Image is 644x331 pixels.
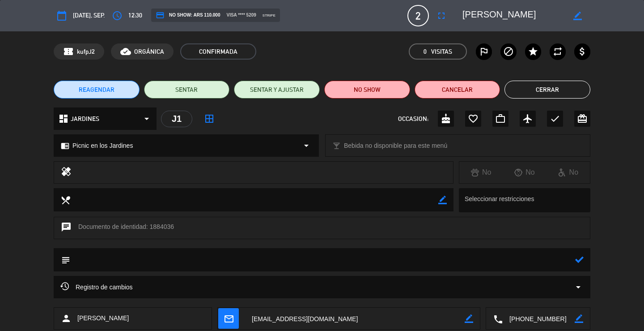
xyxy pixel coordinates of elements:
[528,46,538,57] i: star
[547,167,590,178] div: No
[503,167,546,178] div: No
[522,113,533,124] i: airplanemode_active
[60,282,133,292] span: Registro de cambios
[263,13,275,18] span: stripe
[180,43,256,60] span: CONFIRMADA
[61,313,72,324] i: person
[479,46,489,57] i: outlined_flag
[54,217,590,239] div: Documento de identidad: 1884036
[63,46,74,57] span: confirmation_number
[495,113,506,124] i: work_outline
[415,81,500,99] button: Cancelar
[431,47,452,57] em: Visitas
[301,140,312,151] i: arrow_drop_down
[60,195,70,205] i: local_dining
[204,113,215,124] i: border_all
[224,314,233,323] i: mail_outline
[156,11,220,20] span: NO SHOW: ARS 110.000
[120,46,131,57] i: cloud_done
[112,10,123,21] i: access_time
[56,10,67,21] i: calendar_today
[141,113,152,124] i: arrow_drop_down
[504,81,590,99] button: Cerrar
[71,114,99,124] span: JARDINES
[344,141,447,151] span: Bebida no disponible para este menú
[128,10,142,21] span: 12:30
[109,8,125,24] button: access_time
[60,255,70,265] i: subject
[493,314,503,324] i: local_phone
[324,81,410,99] button: NO SHOW
[332,142,341,150] i: local_bar
[438,196,447,204] i: border_color
[503,46,514,57] i: block
[58,113,69,124] i: dashboard
[577,46,588,57] i: attach_money
[61,222,72,234] i: chat
[424,47,427,57] span: 0
[134,47,164,57] span: ORGÁNICA
[433,8,449,24] button: fullscreen
[573,282,584,292] i: arrow_drop_down
[61,142,69,150] i: chrome_reader_mode
[156,11,165,20] i: credit_card
[79,85,114,95] span: REAGENDAR
[72,141,133,151] span: Picnic en los Jardines
[436,10,447,21] i: fullscreen
[468,113,479,124] i: favorite_border
[459,167,503,178] div: No
[77,313,129,323] span: [PERSON_NAME]
[407,5,429,26] span: 2
[61,166,72,179] i: healing
[552,46,563,57] i: repeat
[550,113,560,124] i: check
[73,10,105,21] span: [DATE], sep.
[77,47,95,57] span: kufpJ2
[465,314,473,323] i: border_color
[54,81,140,99] button: REAGENDAR
[577,113,588,124] i: card_giftcard
[54,8,70,24] button: calendar_today
[144,81,230,99] button: SENTAR
[575,314,583,323] i: border_color
[398,114,428,124] span: OCCASION:
[573,12,582,20] i: border_color
[441,113,451,124] i: cake
[234,81,320,99] button: SENTAR Y AJUSTAR
[161,111,192,127] div: J1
